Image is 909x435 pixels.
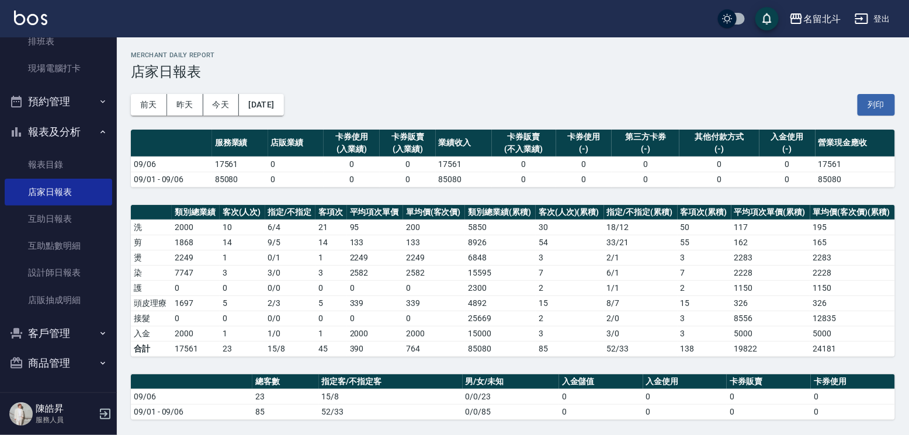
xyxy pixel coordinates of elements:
[436,156,492,172] td: 17561
[131,280,172,295] td: 護
[315,265,346,280] td: 3
[265,326,316,341] td: 1 / 0
[172,311,220,326] td: 0
[731,250,810,265] td: 2283
[678,295,731,311] td: 15
[731,220,810,235] td: 117
[131,295,172,311] td: 頭皮理療
[268,130,324,157] th: 店販業績
[131,172,212,187] td: 09/01 - 09/06
[131,51,895,59] h2: Merchant Daily Report
[5,151,112,178] a: 報表目錄
[816,130,895,157] th: 營業現金應收
[465,265,536,280] td: 15595
[727,374,811,389] th: 卡券販賣
[319,404,463,419] td: 52/33
[167,94,203,116] button: 昨天
[604,265,678,280] td: 6 / 1
[315,341,346,356] td: 45
[131,404,252,419] td: 09/01 - 09/06
[220,341,265,356] td: 23
[811,389,895,404] td: 0
[172,326,220,341] td: 2000
[810,250,895,265] td: 2283
[731,280,810,295] td: 1150
[265,265,316,280] td: 3 / 0
[265,295,316,311] td: 2 / 3
[727,404,811,419] td: 0
[604,341,678,356] td: 52/33
[643,404,727,419] td: 0
[203,94,240,116] button: 今天
[403,220,465,235] td: 200
[172,220,220,235] td: 2000
[604,295,678,311] td: 8 / 7
[315,205,346,220] th: 客項次
[9,402,33,426] img: Person
[612,172,679,187] td: 0
[536,220,604,235] td: 30
[403,311,465,326] td: 0
[679,172,759,187] td: 0
[252,404,318,419] td: 85
[536,326,604,341] td: 3
[36,403,95,415] h5: 陳皓昇
[5,55,112,82] a: 現場電腦打卡
[315,311,346,326] td: 0
[347,326,403,341] td: 2000
[265,220,316,235] td: 6 / 4
[172,341,220,356] td: 17561
[755,7,779,30] button: save
[556,172,612,187] td: 0
[803,12,841,26] div: 名留北斗
[383,143,433,155] div: (入業績)
[682,131,756,143] div: 其他付款方式
[347,280,403,295] td: 0
[731,295,810,311] td: 326
[131,250,172,265] td: 燙
[678,326,731,341] td: 3
[810,220,895,235] td: 195
[403,341,465,356] td: 764
[347,341,403,356] td: 390
[643,389,727,404] td: 0
[5,259,112,286] a: 設計師日報表
[315,250,346,265] td: 1
[172,295,220,311] td: 1697
[315,235,346,250] td: 14
[731,326,810,341] td: 5000
[172,250,220,265] td: 2249
[604,311,678,326] td: 2 / 0
[403,205,465,220] th: 單均價(客次價)
[220,220,265,235] td: 10
[604,220,678,235] td: 18 / 12
[762,131,813,143] div: 入金使用
[465,235,536,250] td: 8926
[5,206,112,232] a: 互助日報表
[347,311,403,326] td: 0
[131,235,172,250] td: 剪
[463,374,559,389] th: 男/女/未知
[212,156,268,172] td: 17561
[759,172,816,187] td: 0
[495,143,553,155] div: (不入業績)
[604,280,678,295] td: 1 / 1
[810,235,895,250] td: 165
[731,205,810,220] th: 平均項次單價(累積)
[816,156,895,172] td: 17561
[678,235,731,250] td: 55
[172,265,220,280] td: 7747
[220,205,265,220] th: 客次(人次)
[220,265,265,280] td: 3
[265,341,316,356] td: 15/8
[403,265,465,280] td: 2582
[36,415,95,425] p: 服務人員
[759,156,816,172] td: 0
[559,143,609,155] div: (-)
[436,172,492,187] td: 85080
[315,220,346,235] td: 21
[347,265,403,280] td: 2582
[315,326,346,341] td: 1
[536,205,604,220] th: 客次(人次)(累積)
[810,311,895,326] td: 12835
